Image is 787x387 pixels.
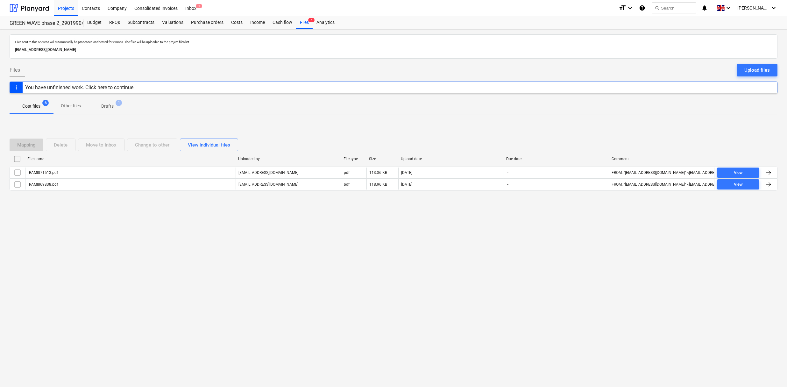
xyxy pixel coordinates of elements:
[180,139,238,151] button: View individual files
[369,157,396,161] div: Size
[401,182,412,187] div: [DATE]
[188,141,230,149] div: View individual files
[734,181,743,188] div: View
[506,157,606,161] div: Due date
[42,100,49,106] span: 6
[612,157,712,161] div: Comment
[10,66,20,74] span: Files
[369,170,387,175] div: 113.36 KB
[744,66,770,74] div: Upload files
[401,157,501,161] div: Upload date
[22,103,40,110] p: Cost files
[227,16,246,29] a: Costs
[344,157,364,161] div: File type
[701,4,708,12] i: notifications
[116,100,122,106] span: 1
[626,4,634,12] i: keyboard_arrow_down
[269,16,296,29] a: Cash flow
[507,182,509,187] span: -
[158,16,187,29] a: Valuations
[344,170,350,175] div: pdf
[238,170,298,176] p: [EMAIL_ADDRESS][DOMAIN_NAME]
[737,64,777,76] button: Upload files
[344,182,350,187] div: pdf
[28,170,58,175] div: RAMI871513.pdf
[296,16,313,29] div: Files
[61,103,81,109] p: Other files
[313,16,338,29] a: Analytics
[770,4,777,12] i: keyboard_arrow_down
[655,5,660,11] span: search
[238,182,298,187] p: [EMAIL_ADDRESS][DOMAIN_NAME]
[196,4,202,8] span: 1
[124,16,158,29] a: Subcontracts
[401,170,412,175] div: [DATE]
[83,16,105,29] a: Budget
[28,182,58,187] div: RAMI869838.pdf
[652,3,696,13] button: Search
[639,4,645,12] i: Knowledge base
[187,16,227,29] a: Purchase orders
[734,169,743,176] div: View
[105,16,124,29] a: RFQs
[15,47,772,53] p: [EMAIL_ADDRESS][DOMAIN_NAME]
[246,16,269,29] a: Income
[296,16,313,29] a: Files6
[15,40,772,44] p: Files sent to this address will automatically be processed and tested for viruses. The files will...
[27,157,233,161] div: File name
[369,182,387,187] div: 118.96 KB
[737,5,769,11] span: [PERSON_NAME]
[755,356,787,387] iframe: Chat Widget
[507,170,509,176] span: -
[717,168,759,178] button: View
[238,157,338,161] div: Uploaded by
[25,84,133,90] div: You have unfinished work. Click here to continue
[308,18,315,22] span: 6
[725,4,732,12] i: keyboard_arrow_down
[619,4,626,12] i: format_size
[10,20,76,27] div: GREEN WAVE phase 2_2901990/2901996/2901997
[101,103,114,110] p: Drafts
[717,179,759,190] button: View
